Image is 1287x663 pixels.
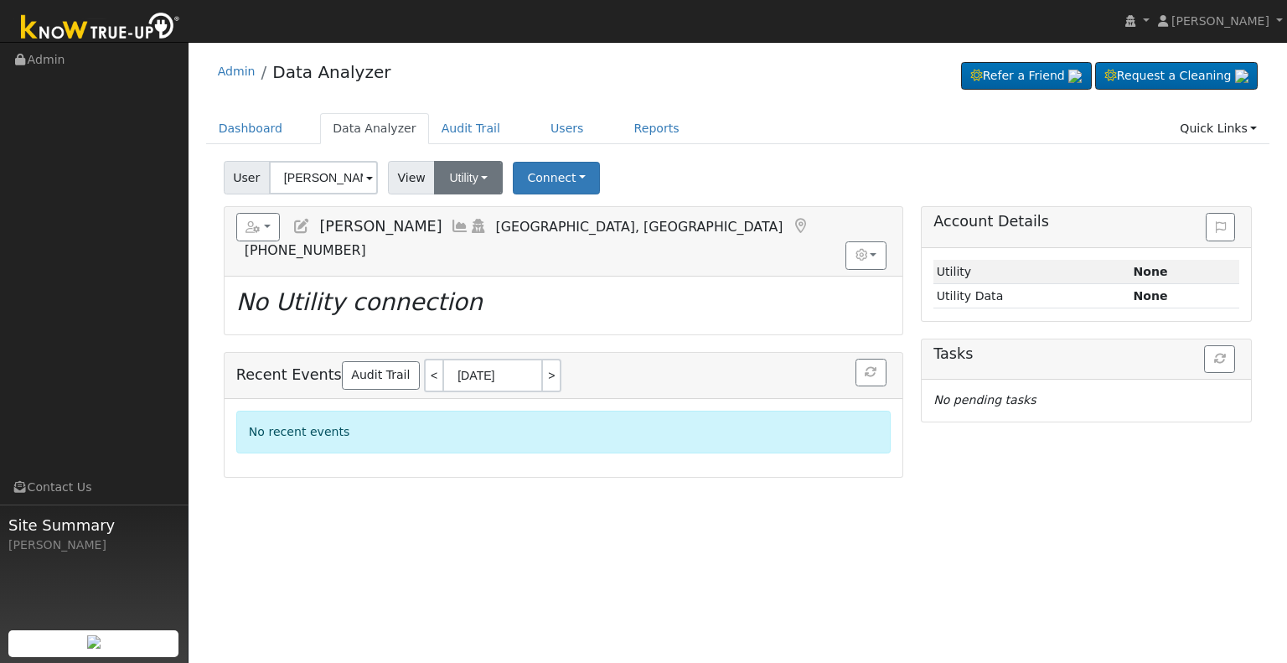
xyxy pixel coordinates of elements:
a: > [543,359,561,392]
a: Request a Cleaning [1095,62,1258,91]
a: Audit Trail [429,113,513,144]
h5: Tasks [933,345,1239,363]
i: No pending tasks [933,393,1036,407]
button: Refresh [855,359,886,387]
img: retrieve [1068,70,1082,83]
a: Reports [622,113,692,144]
a: Map [791,218,809,235]
button: Utility [434,161,503,194]
h5: Recent Events [236,359,891,392]
a: Edit User (34366) [292,218,311,235]
h5: Account Details [933,213,1239,230]
a: Dashboard [206,113,296,144]
span: [PHONE_NUMBER] [245,242,366,258]
button: Connect [513,162,600,194]
a: Data Analyzer [320,113,429,144]
i: No Utility connection [236,288,483,316]
a: Data Analyzer [272,62,390,82]
a: Audit Trail [342,361,420,390]
div: [PERSON_NAME] [8,536,179,554]
strong: ID: null, authorized: None [1133,265,1167,278]
td: Utility [933,260,1130,284]
span: View [388,161,436,194]
a: Quick Links [1167,113,1269,144]
button: Refresh [1204,345,1235,374]
a: Login As (last Never) [469,218,488,235]
span: [PERSON_NAME] [319,218,442,235]
span: Site Summary [8,514,179,536]
img: retrieve [87,635,101,649]
img: retrieve [1235,70,1248,83]
a: Users [538,113,597,144]
span: [GEOGRAPHIC_DATA], [GEOGRAPHIC_DATA] [496,219,783,235]
span: [PERSON_NAME] [1171,14,1269,28]
button: Issue History [1206,213,1235,241]
span: User [224,161,270,194]
a: Admin [218,65,256,78]
strong: None [1133,289,1167,303]
td: Utility Data [933,284,1130,308]
input: Select a User [269,161,378,194]
img: Know True-Up [13,9,189,47]
a: Refer a Friend [961,62,1092,91]
div: No recent events [236,411,891,453]
a: Multi-Series Graph [451,218,469,235]
a: < [424,359,442,392]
